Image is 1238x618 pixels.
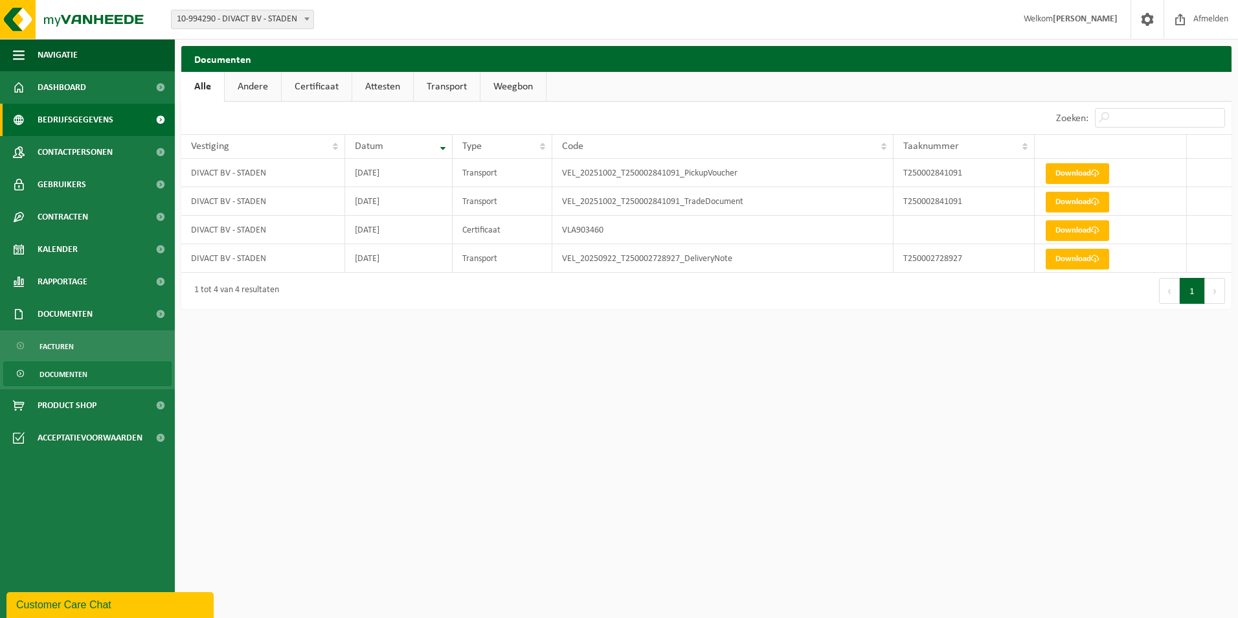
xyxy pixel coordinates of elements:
label: Zoeken: [1056,113,1088,124]
h2: Documenten [181,46,1232,71]
a: Download [1046,220,1109,241]
span: Taaknummer [903,141,959,152]
td: [DATE] [345,187,453,216]
span: Code [562,141,583,152]
td: T250002728927 [894,244,1034,273]
a: Certificaat [282,72,352,102]
span: Acceptatievoorwaarden [38,422,142,454]
span: 10-994290 - DIVACT BV - STADEN [171,10,314,29]
span: Datum [355,141,383,152]
span: Rapportage [38,266,87,298]
span: Facturen [39,334,74,359]
td: Transport [453,187,552,216]
button: Previous [1159,278,1180,304]
span: Bedrijfsgegevens [38,104,113,136]
a: Download [1046,249,1109,269]
span: Type [462,141,482,152]
a: Andere [225,72,281,102]
td: T250002841091 [894,187,1034,216]
iframe: chat widget [6,589,216,618]
div: 1 tot 4 van 4 resultaten [188,279,279,303]
span: Kalender [38,233,78,266]
td: VEL_20250922_T250002728927_DeliveryNote [552,244,894,273]
td: [DATE] [345,216,453,244]
span: Product Shop [38,389,96,422]
td: DIVACT BV - STADEN [181,159,345,187]
span: Contracten [38,201,88,233]
a: Weegbon [480,72,546,102]
a: Download [1046,192,1109,212]
button: 1 [1180,278,1205,304]
span: Contactpersonen [38,136,113,168]
td: Transport [453,244,552,273]
span: Dashboard [38,71,86,104]
span: 10-994290 - DIVACT BV - STADEN [172,10,313,29]
a: Attesten [352,72,413,102]
a: Transport [414,72,480,102]
td: VEL_20251002_T250002841091_TradeDocument [552,187,894,216]
span: Documenten [39,362,87,387]
button: Next [1205,278,1225,304]
td: Certificaat [453,216,552,244]
span: Documenten [38,298,93,330]
td: VLA903460 [552,216,894,244]
a: Facturen [3,334,172,358]
td: [DATE] [345,159,453,187]
span: Vestiging [191,141,229,152]
td: VEL_20251002_T250002841091_PickupVoucher [552,159,894,187]
td: DIVACT BV - STADEN [181,244,345,273]
a: Download [1046,163,1109,184]
span: Navigatie [38,39,78,71]
td: DIVACT BV - STADEN [181,187,345,216]
td: [DATE] [345,244,453,273]
strong: [PERSON_NAME] [1053,14,1118,24]
span: Gebruikers [38,168,86,201]
a: Documenten [3,361,172,386]
td: DIVACT BV - STADEN [181,216,345,244]
td: T250002841091 [894,159,1034,187]
td: Transport [453,159,552,187]
a: Alle [181,72,224,102]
